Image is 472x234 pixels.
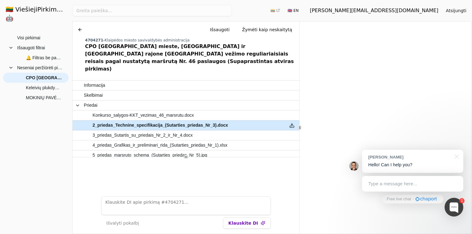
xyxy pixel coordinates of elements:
[17,63,62,72] span: Neseniai peržiūrėti pirkimai
[93,141,227,150] span: 4_priedas_Grafikas_ir_preliminari_rida_(Sutarties_priedas_Nr_1).xlsx
[17,33,40,42] span: Visi pirkimai
[368,162,457,168] p: Hello! Can I help you?
[382,195,443,203] a: Free live chat·
[93,111,194,120] span: Konkurso_salygos-KKT_vezimas_46_marsrutu.docx
[412,196,414,202] div: ·
[26,93,62,102] span: MOKINIŲ PAVĖŽĖJIMO PASLAUGA (Atviras konkursas)
[105,38,190,42] span: Klaipėdos miesto savivaldybės administracija
[85,38,103,42] span: 4704271
[310,7,438,14] div: [PERSON_NAME][EMAIL_ADDRESS][DOMAIN_NAME]
[93,151,207,160] span: 5_priedas_marsruto_schema_(Sutarties_priedas_Nr_5).jpg
[84,91,103,100] span: Skelbimai
[62,6,72,13] strong: .AI
[26,73,62,82] span: CPO [GEOGRAPHIC_DATA] mieste, [GEOGRAPHIC_DATA] ir [GEOGRAPHIC_DATA] rajone [GEOGRAPHIC_DATA] vež...
[84,101,98,110] span: Priedai
[26,53,62,62] span: 🔔 Filtras be pavadinimo
[223,217,271,229] button: Klauskite DI
[93,131,193,140] span: 3_priedas_Sutartis_su_priedais_Nr_2_ir_Nr_4.docx
[205,24,235,35] button: Išsaugoti
[459,198,465,203] div: 1
[362,176,463,192] div: Type a message here...
[284,6,302,16] button: 🇬🇧 EN
[72,5,232,16] input: Greita paieška...
[84,81,105,90] span: Informacija
[237,24,297,35] button: Žymėti kaip neskaitytą
[85,38,297,43] div: -
[85,43,297,73] div: CPO [GEOGRAPHIC_DATA] mieste, [GEOGRAPHIC_DATA] ir [GEOGRAPHIC_DATA] rajone [GEOGRAPHIC_DATA] vež...
[26,83,62,92] span: Keleivių plukdymo laivu Nemuno upe maršrutu Zapyškis-Kulautuva-Zapyškis paslaugos (skelbiama apkl...
[17,43,45,52] span: Išsaugoti filtrai
[93,121,228,130] span: 2_priedas_Technine_specifikacija_(Sutarties_priedas_Nr_3).docx
[349,161,359,171] img: Jonas
[441,5,471,16] button: Atsijungti
[387,196,411,202] span: Free live chat
[368,154,451,160] div: [PERSON_NAME]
